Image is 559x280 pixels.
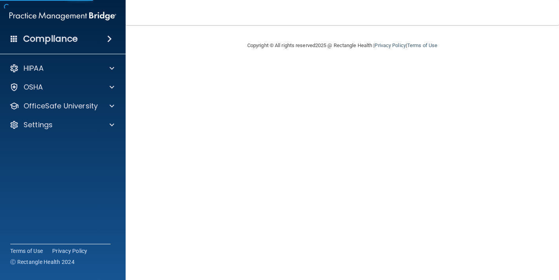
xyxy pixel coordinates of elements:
h4: Compliance [23,33,78,44]
span: Ⓒ Rectangle Health 2024 [10,258,75,266]
img: PMB logo [9,8,116,24]
a: Settings [9,120,114,130]
a: OSHA [9,82,114,92]
a: OfficeSafe University [9,101,114,111]
div: Copyright © All rights reserved 2025 @ Rectangle Health | | [199,33,486,58]
p: OfficeSafe University [24,101,98,111]
p: OSHA [24,82,43,92]
a: HIPAA [9,64,114,73]
a: Terms of Use [407,42,437,48]
p: HIPAA [24,64,44,73]
a: Terms of Use [10,247,43,255]
p: Settings [24,120,53,130]
a: Privacy Policy [52,247,88,255]
a: Privacy Policy [374,42,406,48]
